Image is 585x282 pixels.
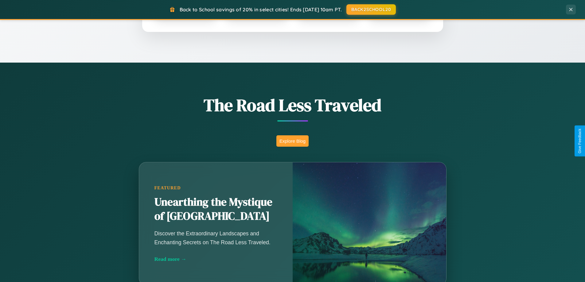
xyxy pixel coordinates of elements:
[108,93,477,117] h1: The Road Less Traveled
[154,229,277,246] p: Discover the Extraordinary Landscapes and Enchanting Secrets on The Road Less Traveled.
[180,6,342,13] span: Back to School savings of 20% in select cities! Ends [DATE] 10am PT.
[154,195,277,223] h2: Unearthing the Mystique of [GEOGRAPHIC_DATA]
[276,135,309,147] button: Explore Blog
[154,256,277,262] div: Read more →
[578,129,582,153] div: Give Feedback
[346,4,396,15] button: BACK2SCHOOL20
[154,185,277,191] div: Featured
